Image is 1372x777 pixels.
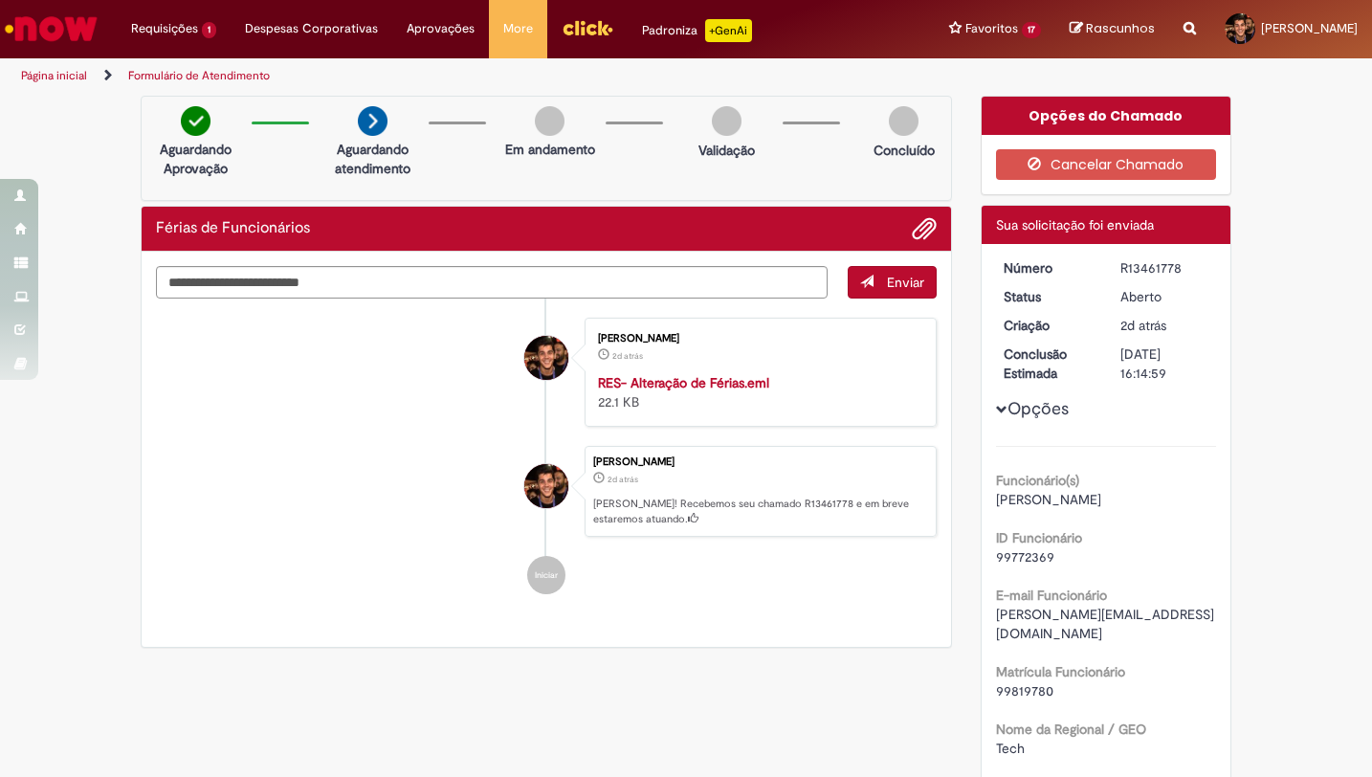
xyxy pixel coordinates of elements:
[245,19,378,38] span: Despesas Corporativas
[848,266,937,299] button: Enviar
[989,258,1107,277] dt: Número
[1086,19,1155,37] span: Rascunhos
[996,740,1025,757] span: Tech
[128,68,270,83] a: Formulário de Atendimento
[912,216,937,241] button: Adicionar anexos
[156,266,828,299] textarea: Digite sua mensagem aqui...
[524,336,568,380] div: Fernando Antonio Chaves De Melo Filho
[181,106,210,136] img: check-circle-green.png
[1120,316,1209,335] div: 29/08/2025 11:14:56
[982,97,1231,135] div: Opções do Chamado
[889,106,918,136] img: img-circle-grey.png
[358,106,387,136] img: arrow-next.png
[989,316,1107,335] dt: Criação
[989,287,1107,306] dt: Status
[202,22,216,38] span: 1
[996,663,1125,680] b: Matrícula Funcionário
[149,140,242,178] p: Aguardando Aprovação
[996,491,1101,508] span: [PERSON_NAME]
[996,149,1217,180] button: Cancelar Chamado
[1120,317,1166,334] time: 29/08/2025 11:14:56
[1120,287,1209,306] div: Aberto
[535,106,564,136] img: img-circle-grey.png
[705,19,752,42] p: +GenAi
[503,19,533,38] span: More
[608,474,638,485] span: 2d atrás
[989,344,1107,383] dt: Conclusão Estimada
[1120,344,1209,383] div: [DATE] 16:14:59
[598,373,917,411] div: 22.1 KB
[407,19,475,38] span: Aprovações
[2,10,100,48] img: ServiceNow
[1070,20,1155,38] a: Rascunhos
[593,497,926,526] p: [PERSON_NAME]! Recebemos seu chamado R13461778 e em breve estaremos atuando.
[505,140,595,159] p: Em andamento
[996,472,1079,489] b: Funcionário(s)
[598,333,917,344] div: [PERSON_NAME]
[642,19,752,42] div: Padroniza
[14,58,900,94] ul: Trilhas de página
[326,140,419,178] p: Aguardando atendimento
[598,374,769,391] a: RES- Alteração de Férias.eml
[996,682,1053,699] span: 99819780
[996,529,1082,546] b: ID Funcionário
[996,548,1054,566] span: 99772369
[712,106,741,136] img: img-circle-grey.png
[887,274,924,291] span: Enviar
[996,606,1214,642] span: [PERSON_NAME][EMAIL_ADDRESS][DOMAIN_NAME]
[612,350,643,362] span: 2d atrás
[996,587,1107,604] b: E-mail Funcionário
[1120,317,1166,334] span: 2d atrás
[874,141,935,160] p: Concluído
[996,216,1154,233] span: Sua solicitação foi enviada
[156,299,937,614] ul: Histórico de tíquete
[608,474,638,485] time: 29/08/2025 11:14:56
[593,456,926,468] div: [PERSON_NAME]
[562,13,613,42] img: click_logo_yellow_360x200.png
[1120,258,1209,277] div: R13461778
[612,350,643,362] time: 29/08/2025 11:12:33
[131,19,198,38] span: Requisições
[965,19,1018,38] span: Favoritos
[524,464,568,508] div: Fernando Antonio Chaves De Melo Filho
[1022,22,1041,38] span: 17
[1261,20,1358,36] span: [PERSON_NAME]
[156,446,937,538] li: Fernando Antonio Chaves De Melo Filho
[996,721,1146,738] b: Nome da Regional / GEO
[156,220,310,237] h2: Férias de Funcionários Histórico de tíquete
[698,141,755,160] p: Validação
[21,68,87,83] a: Página inicial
